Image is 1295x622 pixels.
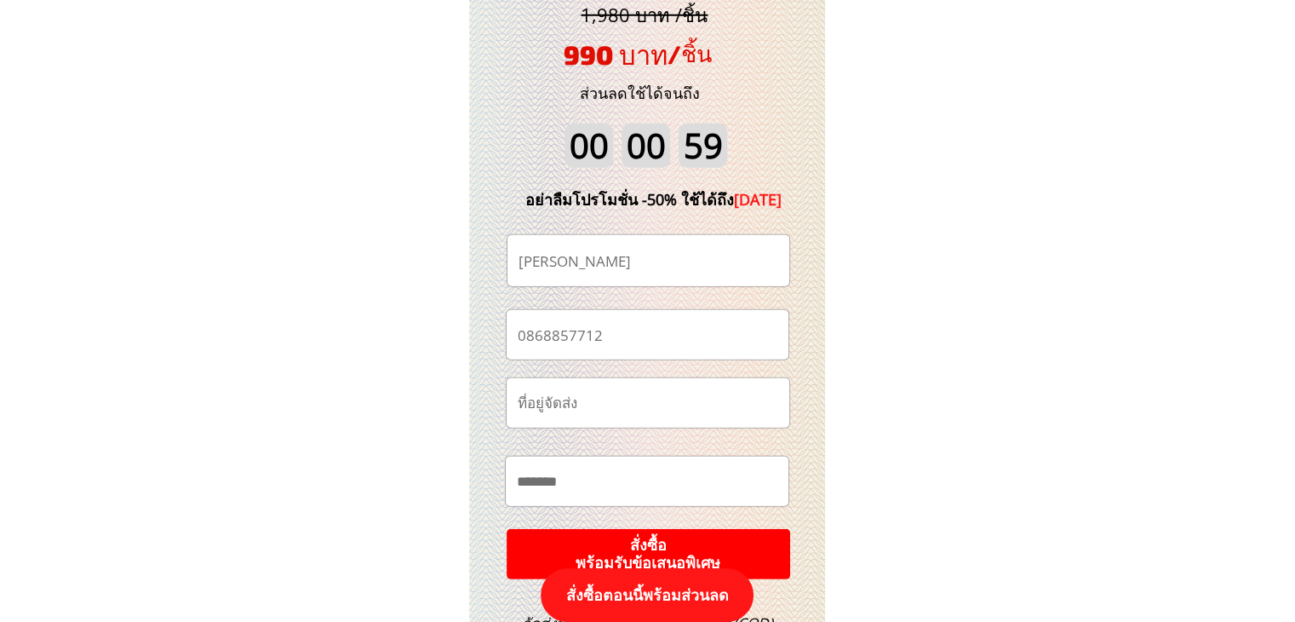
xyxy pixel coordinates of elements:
[514,235,782,286] input: ชื่อ-นามสกุล
[564,38,668,70] span: 990 บาท
[513,310,782,359] input: เบอร์โทรศัพท์
[734,189,782,210] span: [DATE]
[668,39,712,66] span: /ชิ้น
[504,528,792,579] p: สั่งซื้อ พร้อมรับข้อเสนอพิเศษ
[500,187,808,212] div: อย่าลืมโปรโมชั่น -50% ใช้ได้ถึง
[541,568,754,622] p: สั่งซื้อตอนนี้พร้อมส่วนลด
[557,81,723,106] h3: ส่วนลดใช้ได้จนถึง
[581,2,708,27] span: 1,980 บาท /ชิ้น
[513,378,782,428] input: ที่อยู่จัดส่ง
